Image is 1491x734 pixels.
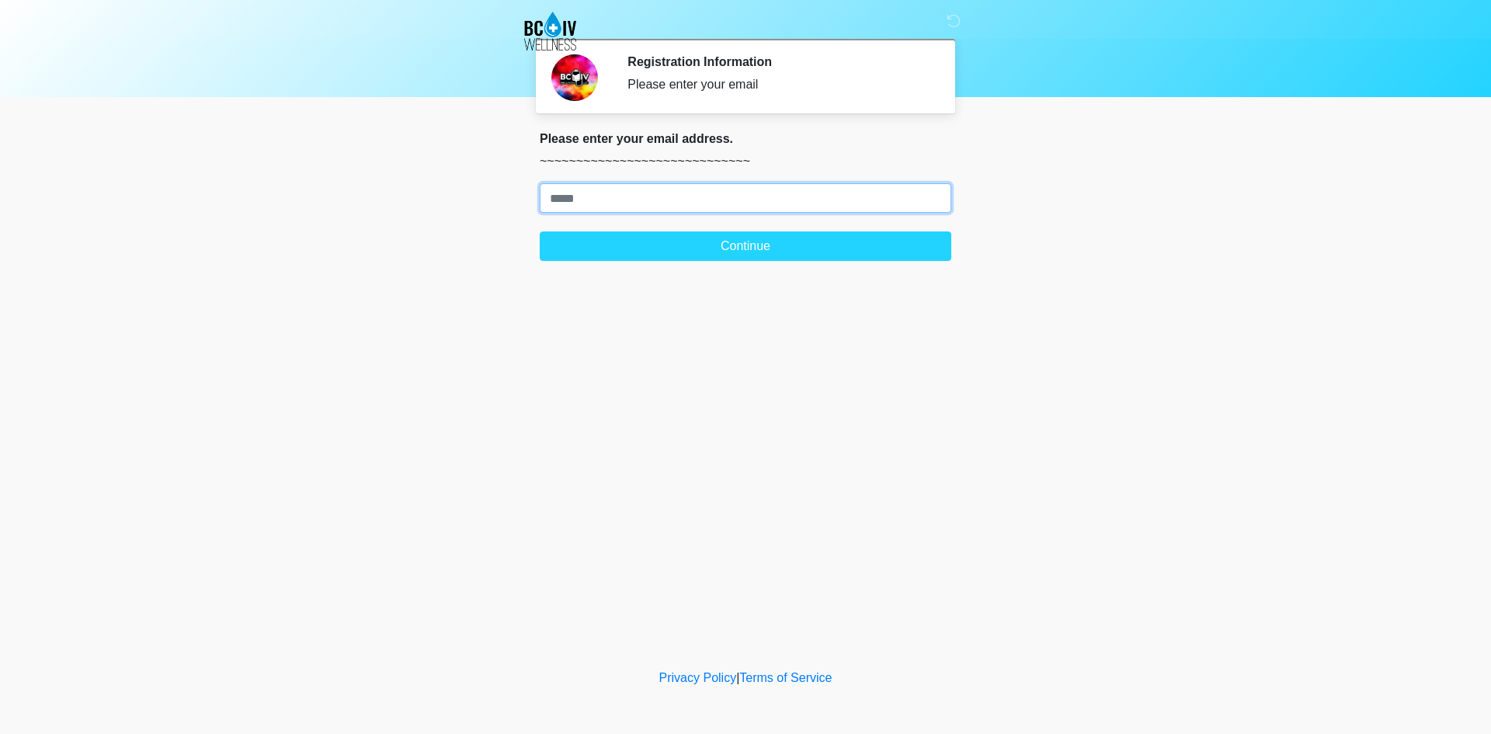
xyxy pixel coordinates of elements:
a: | [736,671,739,684]
button: Continue [540,231,951,261]
a: Terms of Service [739,671,832,684]
img: BC IV Wellness, LLC Logo [524,12,576,50]
p: ~~~~~~~~~~~~~~~~~~~~~~~~~~~~~ [540,152,951,171]
img: Agent Avatar [551,54,598,101]
div: Please enter your email [627,75,928,94]
h2: Please enter your email address. [540,131,951,146]
a: Privacy Policy [659,671,737,684]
